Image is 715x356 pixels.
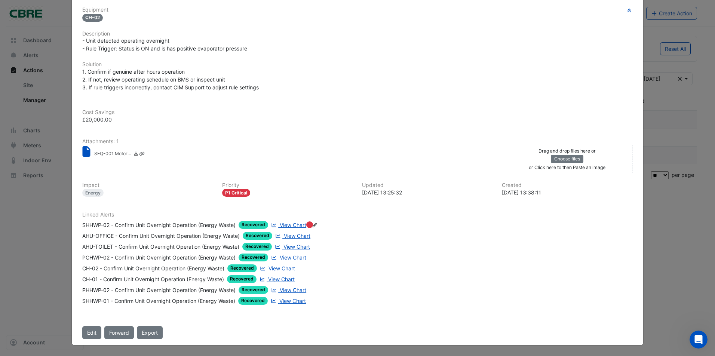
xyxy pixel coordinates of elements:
a: View Chart [258,264,295,272]
span: View Chart [279,298,306,304]
h6: Priority [222,182,353,188]
small: Drag and drop files here or [538,148,596,154]
span: View Chart [280,287,306,293]
h6: Description [82,31,633,37]
span: Recovered [227,275,257,283]
span: View Chart [284,233,310,239]
span: View Chart [268,265,295,271]
span: View Chart [283,243,310,250]
button: Forward [104,326,134,339]
h6: Cost Savings [82,109,633,116]
span: £20,000.00 [82,116,112,123]
div: SHHWP-01 - Confirm Unit Overnight Operation (Energy Waste) [82,297,235,305]
span: Recovered [238,297,268,305]
a: View Chart [258,275,295,283]
a: Copy link to clipboard [139,150,145,158]
div: Energy [82,189,104,197]
span: Recovered [239,286,268,294]
a: Download [133,150,139,158]
div: [DATE] 13:25:32 [362,188,493,196]
button: Choose files [551,155,583,163]
a: View Chart [270,221,306,229]
div: CH-02 - Confirm Unit Overnight Operation (Energy Waste) [82,264,224,272]
span: CH-02 [82,14,103,22]
span: - Unit detected operating overnight - Rule Trigger: Status is ON and is has positive evaporator p... [82,37,247,52]
h6: Equipment [82,7,633,13]
div: SHHWP-02 - Confirm Unit Overnight Operation (Energy Waste) [82,221,236,229]
h6: Solution [82,61,633,68]
div: CH-01 - Confirm Unit Overnight Operation (Energy Waste) [82,275,224,283]
a: View Chart [270,254,306,261]
div: AHU-TOILET - Confirm Unit Overnight Operation (Energy Waste) [82,243,239,251]
h6: Impact [82,182,213,188]
h6: Updated [362,182,493,188]
span: View Chart [280,254,306,261]
span: Recovered [239,221,268,229]
h6: Attachments: 1 [82,138,633,145]
span: Recovered [227,264,257,272]
span: View Chart [280,222,306,228]
small: or Click here to then Paste an image [529,165,605,170]
div: Tooltip anchor [306,221,313,228]
a: Export [137,326,163,339]
div: PCHWP-02 - Confirm Unit Overnight Operation (Energy Waste) [82,254,236,261]
a: View Chart [273,243,310,251]
a: View Chart [269,297,306,305]
h6: Created [502,182,633,188]
a: View Chart [270,286,306,294]
small: 8EQ-001 Motor - Run Hours Reduction Calc Spreadsheet.xlsx [94,150,132,158]
div: P1 Critical [222,189,250,197]
h6: Linked Alerts [82,212,633,218]
span: Recovered [239,254,268,261]
span: Recovered [242,243,272,251]
span: View Chart [268,276,295,282]
span: Recovered [243,232,272,240]
div: [DATE] 13:38:11 [502,188,633,196]
a: View Chart [274,232,310,240]
span: 1. Confirm if genuine after hours operation 2. If not, review operating schedule on BMS or inspec... [82,68,259,90]
button: Edit [82,326,101,339]
iframe: Intercom live chat [690,331,708,349]
div: AHU-OFFICE - Confirm Unit Overnight Operation (Energy Waste) [82,232,240,240]
div: PHHWP-02 - Confirm Unit Overnight Operation (Energy Waste) [82,286,236,294]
